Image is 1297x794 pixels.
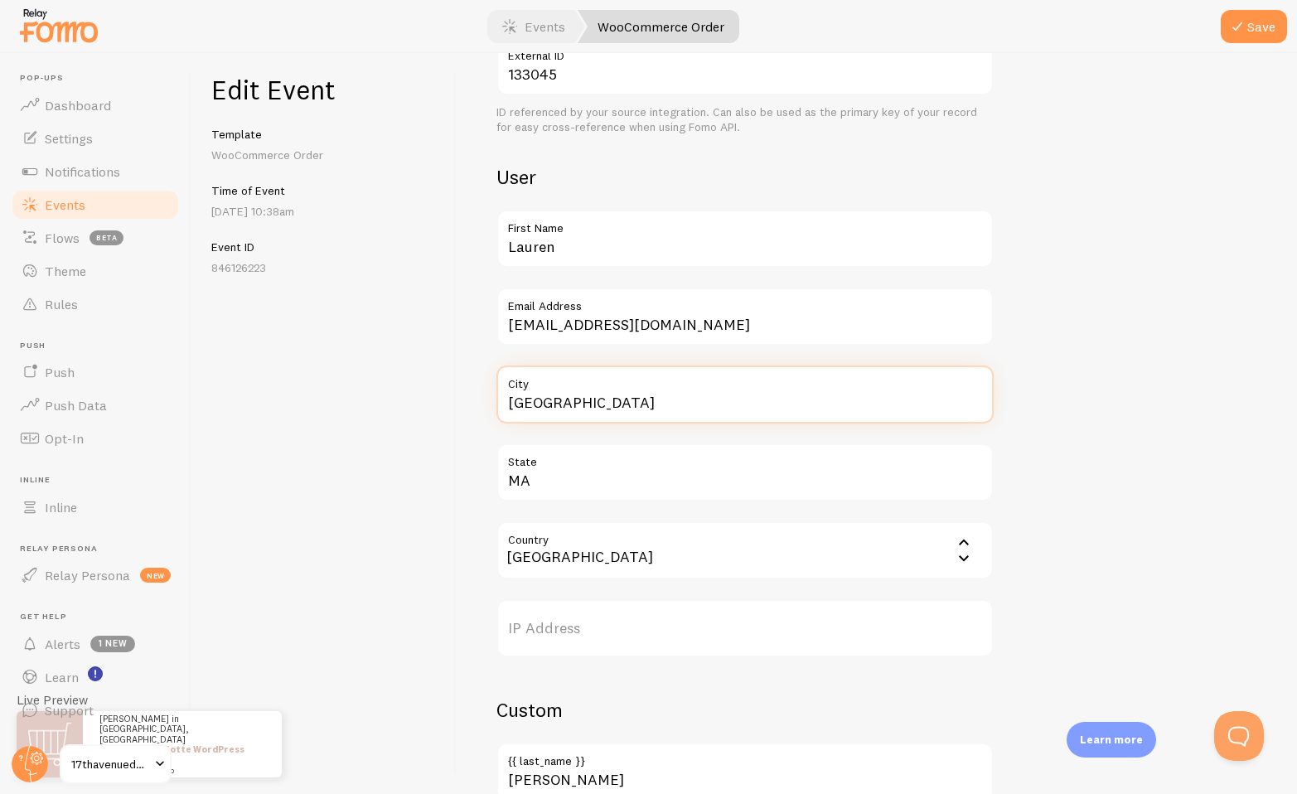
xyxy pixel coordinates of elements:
span: Relay Persona [20,544,181,554]
span: Rules [45,296,78,312]
a: Push [10,356,181,389]
span: Push [45,364,75,380]
svg: <p>Watch New Feature Tutorials!</p> [88,666,103,681]
a: Rules [10,288,181,321]
span: Get Help [20,612,181,622]
h2: Custom [496,697,994,723]
a: Learn [10,661,181,694]
span: 17thavenuedesigns [71,754,150,774]
span: Inline [45,499,77,516]
a: Theme [10,254,181,288]
span: Notifications [45,163,120,180]
span: Push Data [45,397,107,414]
span: Learn [45,669,79,685]
a: Alerts 1 new [10,627,181,661]
a: Push Data [10,389,181,422]
p: 846126223 [211,259,436,276]
p: [DATE] 10:38am [211,203,436,220]
span: new [140,568,171,583]
iframe: Help Scout Beacon - Open [1214,711,1264,761]
span: Relay Persona [45,567,130,583]
h5: Time of Event [211,183,436,198]
span: Inline [20,475,181,486]
span: Push [20,341,181,351]
h5: Template [211,127,436,142]
img: fomo-relay-logo-orange.svg [17,4,100,46]
a: Settings [10,122,181,155]
label: First Name [496,210,994,238]
h5: Event ID [211,240,436,254]
a: Support [10,694,181,727]
div: ID referenced by your source integration. Can also be used as the primary key of your record for ... [496,105,994,134]
a: 17thavenuedesigns [60,744,172,784]
span: 1 new [90,636,135,652]
label: State [496,443,994,472]
a: Relay Persona new [10,559,181,592]
label: {{ last_name }} [496,743,994,771]
div: [GEOGRAPHIC_DATA] [496,521,663,579]
a: Opt-In [10,422,181,455]
div: Learn more [1067,722,1156,758]
h2: User [496,164,994,190]
span: Theme [45,263,86,279]
span: Dashboard [45,97,111,114]
p: Learn more [1080,732,1143,748]
span: Settings [45,130,93,147]
a: Flows beta [10,221,181,254]
h1: Edit Event [211,73,436,107]
label: Email Address [496,288,994,316]
label: City [496,366,994,394]
a: Inline [10,491,181,524]
a: Dashboard [10,89,181,122]
span: Alerts [45,636,80,652]
span: Pop-ups [20,73,181,84]
p: WooCommerce Order [211,147,436,163]
a: Notifications [10,155,181,188]
span: Opt-In [45,430,84,447]
a: Events [10,188,181,221]
span: beta [90,230,123,245]
label: IP Address [496,599,994,657]
span: Events [45,196,85,213]
span: Support [45,702,94,719]
span: Flows [45,230,80,246]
